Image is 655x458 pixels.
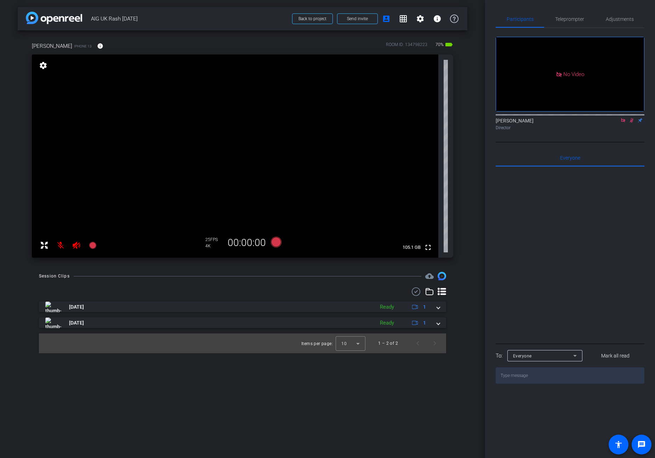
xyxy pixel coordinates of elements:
span: AIG UK Rash [DATE] [91,12,288,26]
img: app-logo [26,12,82,24]
span: 1 [423,319,426,327]
div: To: [496,352,502,360]
span: No Video [563,71,584,77]
span: FPS [210,237,218,242]
span: Everyone [560,155,580,160]
div: Items per page: [301,340,333,347]
span: 70% [434,39,445,50]
mat-icon: grid_on [399,15,408,23]
mat-expansion-panel-header: thumb-nail[DATE]Ready1 [39,317,446,328]
mat-icon: info [433,15,442,23]
span: Mark all read [601,352,630,360]
button: Previous page [409,335,426,352]
mat-icon: info [97,43,103,49]
button: Back to project [292,13,333,24]
span: Send invite [347,16,368,22]
mat-icon: cloud_upload [425,272,434,280]
span: [DATE] [69,319,84,327]
mat-icon: settings [38,61,48,70]
span: Adjustments [606,17,634,22]
div: 1 – 2 of 2 [378,340,398,347]
button: Mark all read [587,349,645,362]
span: iPhone 13 [74,44,92,49]
span: 105.1 GB [400,243,423,252]
span: Back to project [298,16,326,21]
div: 4K [205,243,223,249]
span: [PERSON_NAME] [32,42,72,50]
img: thumb-nail [45,302,61,312]
span: Participants [507,17,534,22]
img: thumb-nail [45,317,61,328]
span: Destinations for your clips [425,272,434,280]
div: Session Clips [39,273,70,280]
div: Director [496,125,644,131]
mat-icon: accessibility [614,440,623,449]
mat-icon: message [637,440,646,449]
div: ROOM ID: 134798223 [386,41,427,52]
button: Next page [426,335,443,352]
mat-icon: fullscreen [424,243,432,252]
div: Ready [376,319,398,327]
mat-icon: settings [416,15,425,23]
span: Everyone [513,354,532,359]
button: Send invite [337,13,378,24]
div: 25 [205,237,223,242]
div: 00:00:00 [223,237,270,249]
mat-expansion-panel-header: thumb-nail[DATE]Ready1 [39,302,446,312]
span: 1 [423,303,426,311]
mat-icon: account_box [382,15,391,23]
div: Ready [376,303,398,311]
img: Session clips [438,272,446,280]
mat-icon: battery_std [445,40,453,49]
span: Teleprompter [555,17,584,22]
span: [DATE] [69,303,84,311]
div: [PERSON_NAME] [496,117,644,131]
